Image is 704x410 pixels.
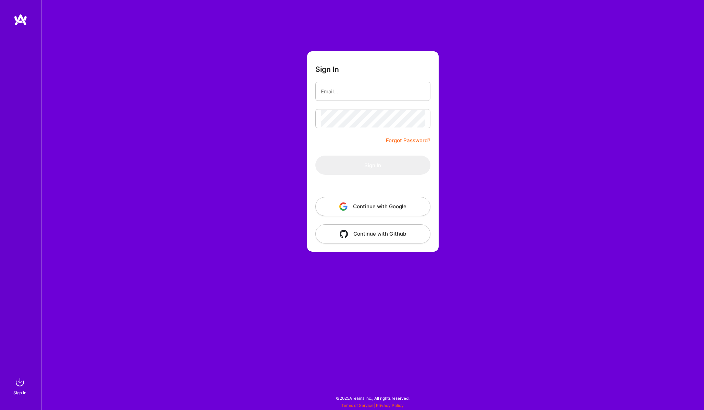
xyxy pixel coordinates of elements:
a: Terms of Service [341,403,374,408]
input: Email... [321,83,425,100]
div: Sign In [13,389,26,396]
img: sign in [13,375,27,389]
img: logo [14,14,27,26]
a: Forgot Password? [386,136,430,145]
h3: Sign In [315,65,339,74]
img: icon [339,202,348,211]
button: Continue with Google [315,197,430,216]
a: Privacy Policy [376,403,404,408]
img: icon [340,230,348,238]
button: Sign In [315,156,430,175]
a: sign inSign In [14,375,27,396]
div: © 2025 ATeams Inc., All rights reserved. [41,389,704,407]
button: Continue with Github [315,224,430,243]
span: | [341,403,404,408]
